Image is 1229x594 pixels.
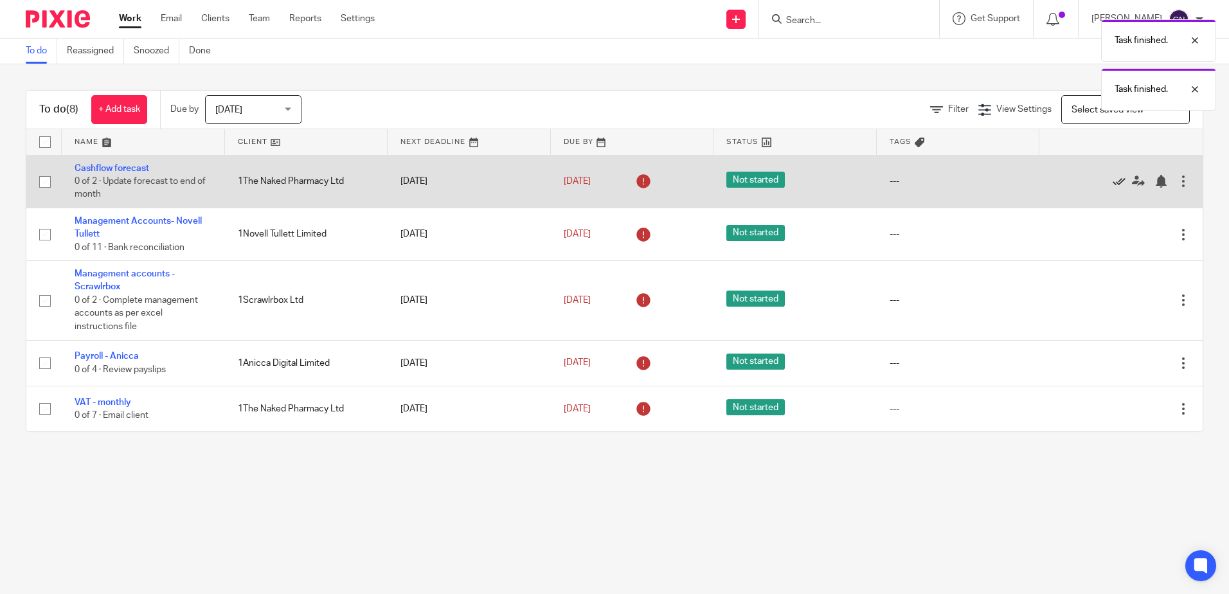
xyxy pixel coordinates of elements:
[75,365,166,374] span: 0 of 4 · Review payslips
[225,208,388,260] td: 1Novell Tullett Limited
[564,177,591,186] span: [DATE]
[225,261,388,340] td: 1Scrawlrbox Ltd
[75,164,149,173] a: Cashflow forecast
[39,103,78,116] h1: To do
[890,402,1027,415] div: ---
[1115,34,1168,47] p: Task finished.
[726,172,785,188] span: Not started
[388,261,551,340] td: [DATE]
[189,39,220,64] a: Done
[75,243,184,252] span: 0 of 11 · Bank reconciliation
[225,386,388,431] td: 1The Naked Pharmacy Ltd
[1169,9,1189,30] img: svg%3E
[726,291,785,307] span: Not started
[564,404,591,413] span: [DATE]
[1115,83,1168,96] p: Task finished.
[890,357,1027,370] div: ---
[1113,175,1132,188] a: Mark as done
[75,269,175,291] a: Management accounts - Scrawlrbox
[726,354,785,370] span: Not started
[119,12,141,25] a: Work
[726,399,785,415] span: Not started
[26,10,90,28] img: Pixie
[161,12,182,25] a: Email
[289,12,321,25] a: Reports
[564,359,591,368] span: [DATE]
[388,340,551,386] td: [DATE]
[890,138,911,145] span: Tags
[564,296,591,305] span: [DATE]
[66,104,78,114] span: (8)
[75,177,206,199] span: 0 of 2 · Update forecast to end of month
[249,12,270,25] a: Team
[388,155,551,208] td: [DATE]
[215,105,242,114] span: [DATE]
[67,39,124,64] a: Reassigned
[1072,105,1144,114] span: Select saved view
[225,155,388,208] td: 1The Naked Pharmacy Ltd
[91,95,147,124] a: + Add task
[75,411,148,420] span: 0 of 7 · Email client
[75,296,198,331] span: 0 of 2 · Complete management accounts as per excel instructions file
[75,398,131,407] a: VAT - monthly
[564,230,591,239] span: [DATE]
[388,386,551,431] td: [DATE]
[341,12,375,25] a: Settings
[890,294,1027,307] div: ---
[388,208,551,260] td: [DATE]
[134,39,179,64] a: Snoozed
[726,225,785,241] span: Not started
[890,175,1027,188] div: ---
[75,217,202,239] a: Management Accounts- Novell Tullett
[201,12,229,25] a: Clients
[225,340,388,386] td: 1Anicca Digital Limited
[170,103,199,116] p: Due by
[26,39,57,64] a: To do
[890,228,1027,240] div: ---
[75,352,139,361] a: Payroll - Anicca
